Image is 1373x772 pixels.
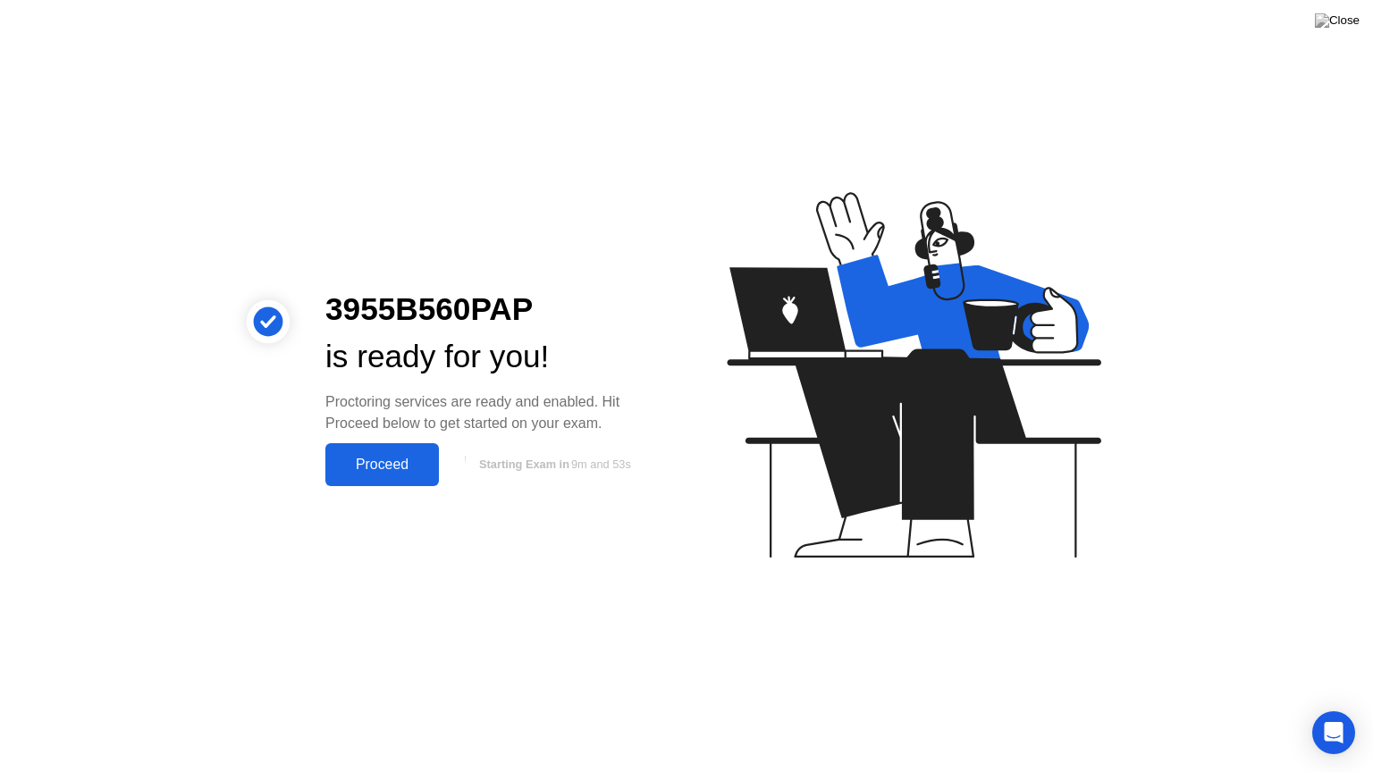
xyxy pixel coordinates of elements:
[331,457,434,473] div: Proceed
[1315,13,1360,28] img: Close
[571,457,631,471] span: 9m and 53s
[1312,711,1355,754] div: Open Intercom Messenger
[448,448,658,482] button: Starting Exam in9m and 53s
[325,443,439,486] button: Proceed
[325,333,658,381] div: is ready for you!
[325,286,658,333] div: 3955B560PAP
[325,391,658,434] div: Proctoring services are ready and enabled. Hit Proceed below to get started on your exam.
